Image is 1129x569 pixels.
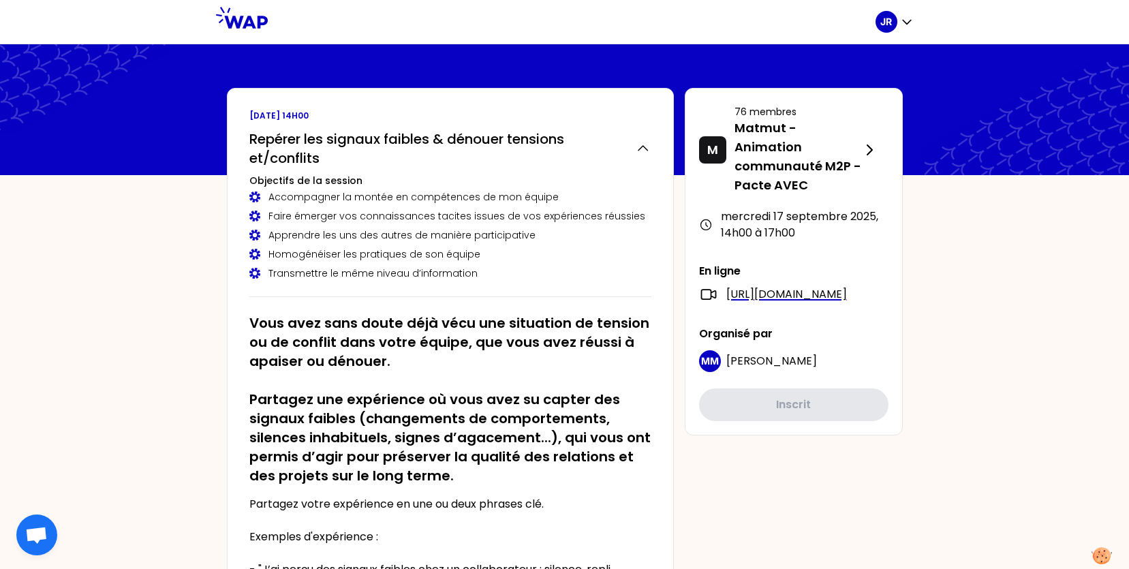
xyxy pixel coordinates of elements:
[707,140,718,159] p: M
[699,326,888,342] p: Organisé par
[249,174,651,187] h3: Objectifs de la session
[249,129,625,168] h2: Repérer les signaux faibles & dénouer tensions et/conflits
[699,263,888,279] p: En ligne
[249,190,651,204] div: Accompagner la montée en compétences de mon équipe
[249,247,651,261] div: Homogénéiser les pratiques de son équipe
[880,15,892,29] p: JR
[249,266,651,280] div: Transmettre le même niveau d’information
[249,209,651,223] div: Faire émerger vos connaissances tacites issues de vos expériences réussies
[726,353,817,369] span: [PERSON_NAME]
[249,313,651,485] h2: Vous avez sans doute déjà vécu une situation de tension ou de conflit dans votre équipe, que vous...
[734,119,861,195] p: Matmut - Animation communauté M2P - Pacte AVEC
[249,228,651,242] div: Apprendre les uns des autres de manière participative
[726,286,847,303] a: [URL][DOMAIN_NAME]
[699,209,888,241] div: mercredi 17 septembre 2025 , 14h00 à 17h00
[699,388,888,421] button: Inscrit
[701,354,719,368] p: MM
[734,105,861,119] p: 76 membres
[876,11,914,33] button: JR
[16,514,57,555] div: Ouvrir le chat
[249,129,651,168] button: Repérer les signaux faibles & dénouer tensions et/conflits
[249,110,651,121] p: [DATE] 14h00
